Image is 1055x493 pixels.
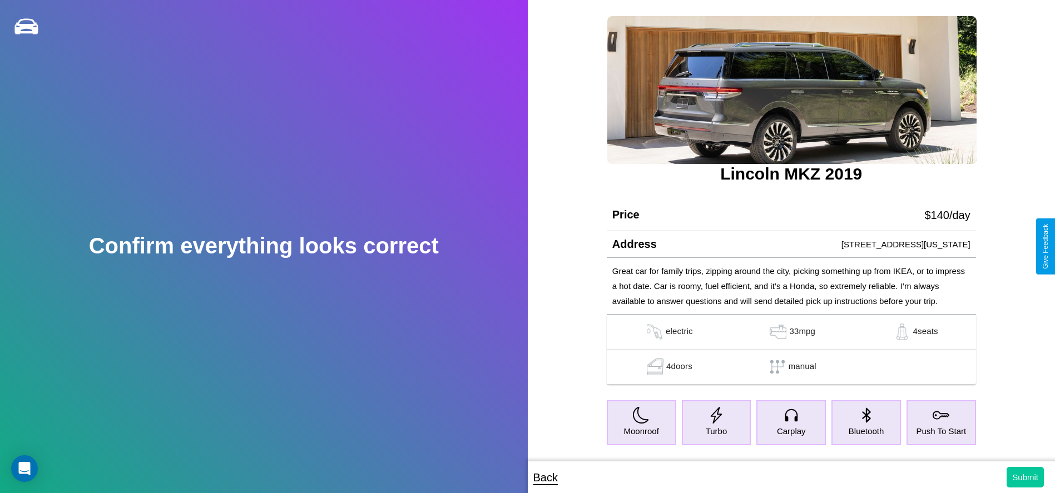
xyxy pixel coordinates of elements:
p: 4 seats [913,323,938,340]
p: Moonroof [623,424,658,439]
h3: Lincoln MKZ 2019 [607,165,976,183]
p: [STREET_ADDRESS][US_STATE] [841,237,970,252]
p: 33 mpg [789,323,815,340]
p: Back [533,467,558,487]
button: Submit [1007,467,1044,487]
p: Carplay [777,424,806,439]
p: $ 140 /day [924,205,970,225]
p: electric [666,323,693,340]
h4: Price [612,208,640,221]
img: gas [643,323,666,340]
img: gas [891,323,913,340]
table: simple table [607,315,976,385]
div: Give Feedback [1042,224,1049,269]
h4: Address [612,238,657,251]
p: Great car for family trips, zipping around the city, picking something up from IKEA, or to impres... [612,263,970,308]
div: Open Intercom Messenger [11,455,38,482]
img: gas [644,358,666,375]
p: manual [789,358,816,375]
img: gas [767,323,789,340]
h2: Confirm everything looks correct [89,233,439,258]
p: Bluetooth [849,424,884,439]
p: Turbo [706,424,727,439]
p: 4 doors [666,358,692,375]
p: Push To Start [916,424,966,439]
